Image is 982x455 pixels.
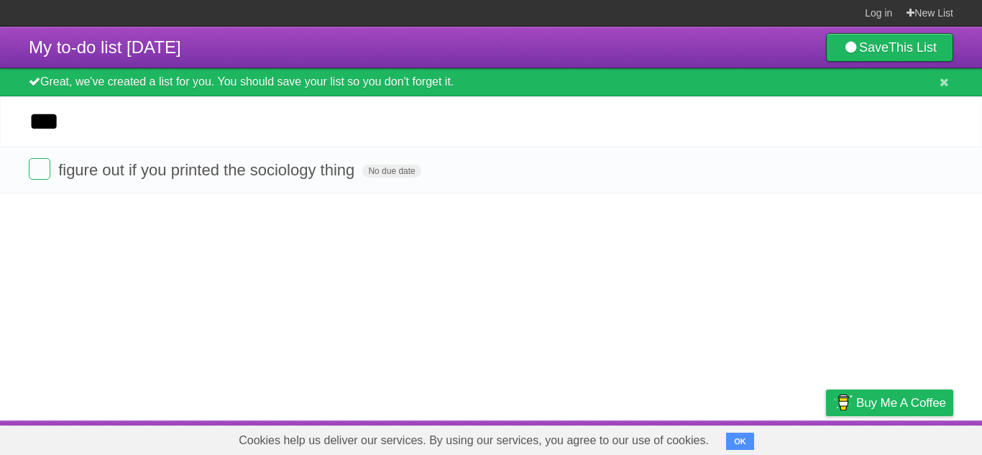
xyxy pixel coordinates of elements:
[682,424,740,451] a: Developers
[889,40,937,55] b: This List
[807,424,845,451] a: Privacy
[29,37,181,57] span: My to-do list [DATE]
[29,158,50,180] label: Done
[726,433,754,450] button: OK
[863,424,953,451] a: Suggest a feature
[58,161,358,179] span: figure out if you printed the sociology thing
[635,424,665,451] a: About
[826,33,953,62] a: SaveThis List
[826,390,953,416] a: Buy me a coffee
[224,426,723,455] span: Cookies help us deliver our services. By using our services, you agree to our use of cookies.
[362,165,421,178] span: No due date
[758,424,790,451] a: Terms
[856,390,946,415] span: Buy me a coffee
[833,390,853,415] img: Buy me a coffee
